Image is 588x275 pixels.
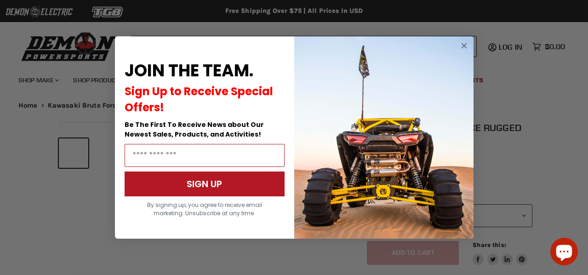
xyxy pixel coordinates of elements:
[294,36,474,239] img: a9095488-b6e7-41ba-879d-588abfab540b.jpeg
[125,172,285,196] button: SIGN UP
[125,144,285,167] input: Email Address
[125,59,253,82] span: JOIN THE TEAM.
[125,84,273,115] span: Sign Up to Receive Special Offers!
[125,120,264,139] span: Be The First To Receive News about Our Newest Sales, Products, and Activities!
[548,238,581,268] inbox-online-store-chat: Shopify online store chat
[458,40,470,52] button: Close dialog
[147,201,262,217] span: By signing up, you agree to receive email marketing. Unsubscribe at any time.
